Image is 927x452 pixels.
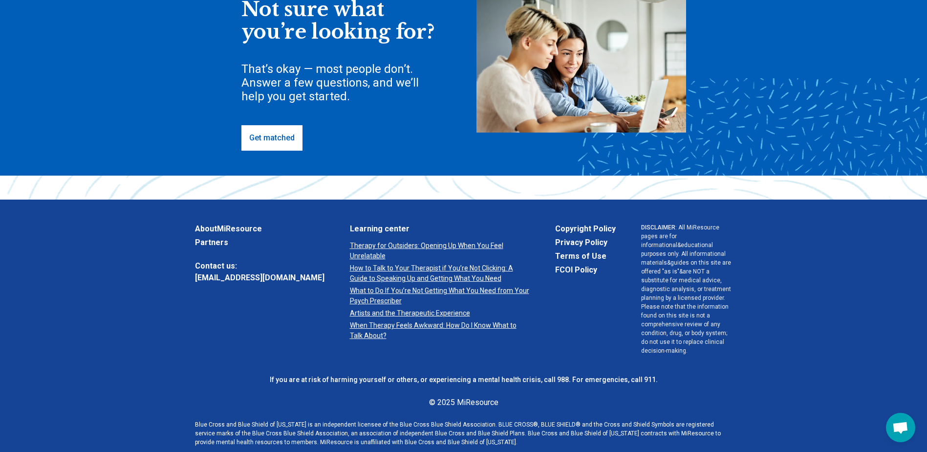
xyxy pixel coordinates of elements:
a: Terms of Use [555,250,616,262]
a: Get matched [241,125,302,151]
a: Learning center [350,223,530,235]
p: : All MiResource pages are for informational & educational purposes only. All informational mater... [641,223,733,355]
span: Contact us: [195,260,324,272]
a: AboutMiResource [195,223,324,235]
a: Partners [195,237,324,249]
a: When Therapy Feels Awkward: How Do I Know What to Talk About? [350,320,530,341]
a: Copyright Policy [555,223,616,235]
div: That’s okay — most people don’t. Answer a few questions, and we’ll help you get started. [241,62,437,103]
a: Artists and the Therapeutic Experience [350,308,530,318]
a: FCOI Policy [555,264,616,276]
a: Therapy for Outsiders: Opening Up When You Feel Unrelatable [350,241,530,261]
p: Blue Cross and Blue Shield of [US_STATE] is an independent licensee of the Blue Cross Blue Shield... [195,420,733,447]
span: DISCLAIMER [641,224,675,231]
p: If you are at risk of harming yourself or others, or experiencing a mental health crisis, call 98... [195,375,733,385]
a: How to Talk to Your Therapist if You’re Not Clicking: A Guide to Speaking Up and Getting What You... [350,263,530,284]
p: © 2025 MiResource [195,397,733,408]
a: [EMAIL_ADDRESS][DOMAIN_NAME] [195,272,324,284]
a: What to Do If You’re Not Getting What You Need from Your Psych Prescriber [350,286,530,306]
div: Open chat [886,413,915,442]
a: Privacy Policy [555,237,616,249]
